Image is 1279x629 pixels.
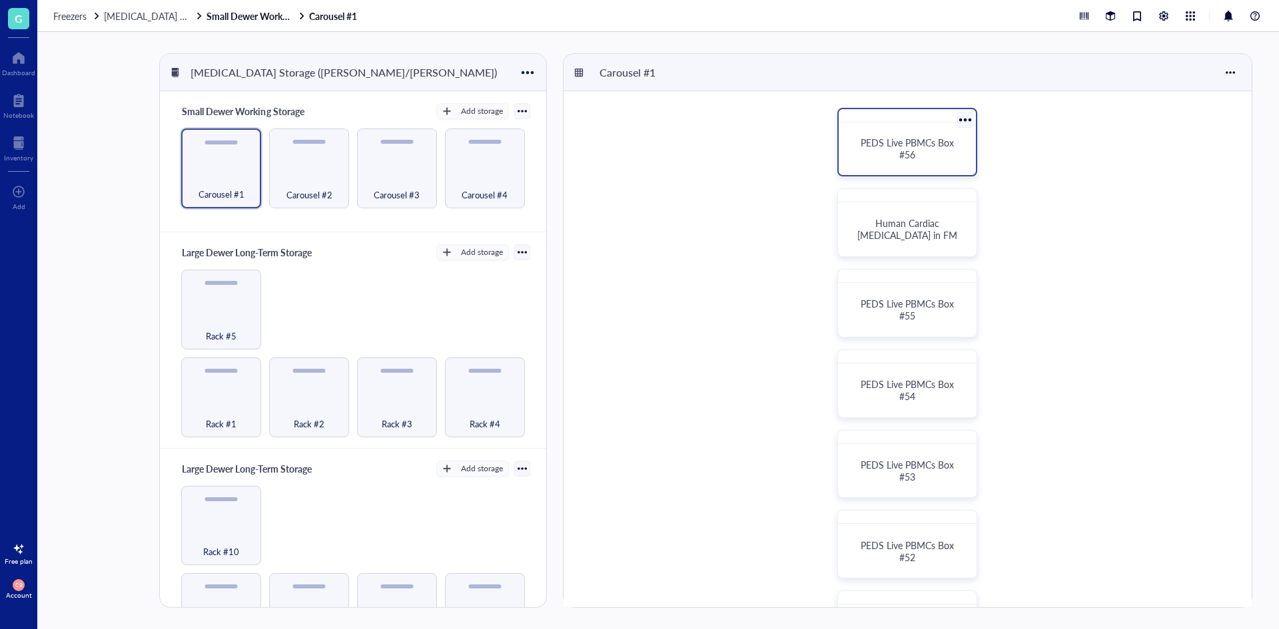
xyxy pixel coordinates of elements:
span: [MEDICAL_DATA] Storage ([PERSON_NAME]/[PERSON_NAME]) [104,9,370,23]
div: Add storage [461,246,503,258]
div: Dashboard [2,69,35,77]
a: [MEDICAL_DATA] Storage ([PERSON_NAME]/[PERSON_NAME]) [104,10,204,22]
span: Rack #3 [382,417,412,431]
a: Inventory [4,132,33,162]
span: Rack #2 [294,417,324,431]
span: PEDS Live PBMCs Box #56 [861,136,957,161]
div: Account [6,591,32,599]
a: Notebook [3,90,34,119]
div: Add storage [461,105,503,117]
button: Add storage [436,103,509,119]
span: G [15,10,23,27]
a: Small Dewer Working StorageCarousel #1 [207,10,360,22]
div: Large Dewer Long-Term Storage [176,459,317,478]
span: Rack #1 [206,417,236,431]
div: Notebook [3,111,34,119]
button: Add storage [436,244,509,260]
div: Free plan [5,557,33,565]
span: Carousel #1 [199,187,244,202]
a: Freezers [53,10,101,22]
div: Add [13,202,25,210]
span: Human Cardiac [MEDICAL_DATA] in FM [857,216,957,242]
span: Carousel #3 [374,188,420,202]
span: PEDS Live PBMCs Box #53 [861,458,957,483]
span: Rack #5 [206,329,236,343]
span: PEDS Live PBMCs Box #55 [861,297,957,322]
span: Rack #4 [470,417,500,431]
span: CB [15,582,22,588]
div: Inventory [4,154,33,162]
span: PEDS Live PBMCs Box #54 [861,377,957,403]
span: Carousel #2 [286,188,332,202]
div: Carousel #1 [594,61,673,84]
div: Small Dewer Working Storage [176,102,310,120]
div: Large Dewer Long-Term Storage [176,243,317,262]
div: Add storage [461,463,503,475]
span: Freezers [53,9,87,23]
button: Add storage [436,461,509,477]
a: Dashboard [2,47,35,77]
div: [MEDICAL_DATA] Storage ([PERSON_NAME]/[PERSON_NAME]) [185,61,503,84]
span: PEDS Live PBMCs Box #52 [861,538,957,564]
span: Rack #10 [203,544,239,559]
span: Carousel #4 [462,188,508,202]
